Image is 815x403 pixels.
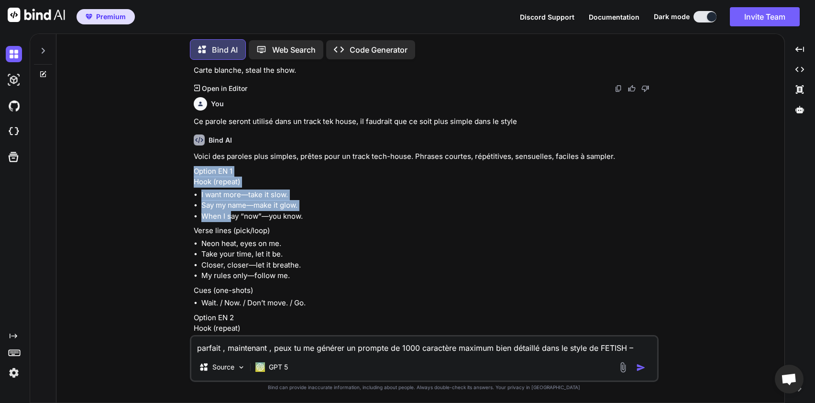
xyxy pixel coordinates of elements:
[589,12,639,22] button: Documentation
[201,200,657,211] li: Say my name—make it glow.
[636,363,646,372] img: icon
[86,14,92,20] img: premium
[201,211,657,222] li: When I say “now”—you know.
[520,13,574,21] span: Discord Support
[6,46,22,62] img: darkChat
[194,151,657,162] p: Voici des paroles plus simples, prêtes pour un track tech-house. Phrases courtes, répétitives, se...
[194,166,657,188] p: Option EN 1 Hook (repeat)
[190,384,659,391] p: Bind can provide inaccurate information, including about people. Always double-check its answers....
[255,362,265,372] img: GPT 5
[617,362,628,373] img: attachment
[201,249,657,260] li: Take your time, let it be.
[272,44,316,56] p: Web Search
[212,362,234,372] p: Source
[589,13,639,21] span: Documentation
[201,190,657,201] li: I want more—take it slow.
[202,84,247,93] p: Open in Editor
[6,72,22,88] img: darkAi-studio
[6,98,22,114] img: githubDark
[775,365,804,393] div: Ouvrir le chat
[730,7,800,26] button: Invite Team
[194,313,657,334] p: Option EN 2 Hook (repeat)
[8,8,65,22] img: Bind AI
[201,298,657,309] li: Wait. / Now. / Don’t move. / Go.
[201,270,657,281] li: My rules only—follow me.
[615,85,622,92] img: copy
[194,285,657,296] p: Cues (one-shots)
[654,12,690,22] span: Dark mode
[6,123,22,140] img: cloudideIcon
[212,44,238,56] p: Bind AI
[96,12,126,22] span: Premium
[194,116,657,127] p: Ce parole seront utilisé dans un track tek house, il faudrait que ce soit plus simple dans le style
[237,363,245,371] img: Pick Models
[209,135,232,145] h6: Bind AI
[350,44,407,56] p: Code Generator
[628,85,636,92] img: like
[211,99,224,109] h6: You
[201,238,657,249] li: Neon heat, eyes on me.
[641,85,649,92] img: dislike
[77,9,135,24] button: premiumPremium
[520,12,574,22] button: Discord Support
[201,260,657,271] li: Closer, closer—let it breathe.
[194,225,657,236] p: Verse lines (pick/loop)
[6,365,22,381] img: settings
[269,362,288,372] p: GPT 5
